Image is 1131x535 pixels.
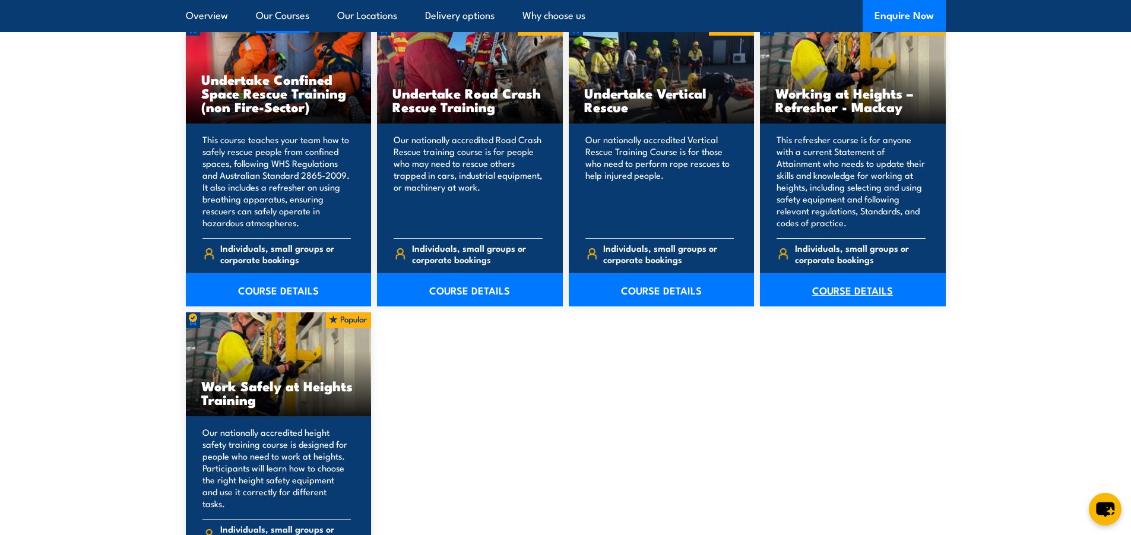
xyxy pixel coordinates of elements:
[377,273,563,306] a: COURSE DETAILS
[201,379,356,406] h3: Work Safely at Heights Training
[392,86,547,113] h3: Undertake Road Crash Rescue Training
[220,242,351,265] span: Individuals, small groups or corporate bookings
[186,273,372,306] a: COURSE DETAILS
[394,134,543,229] p: Our nationally accredited Road Crash Rescue training course is for people who may need to rescue ...
[202,134,351,229] p: This course teaches your team how to safely rescue people from confined spaces, following WHS Reg...
[202,426,351,509] p: Our nationally accredited height safety training course is designed for people who need to work a...
[585,134,734,229] p: Our nationally accredited Vertical Rescue Training Course is for those who need to perform rope r...
[569,273,755,306] a: COURSE DETAILS
[795,242,926,265] span: Individuals, small groups or corporate bookings
[1089,493,1122,525] button: chat-button
[760,273,946,306] a: COURSE DETAILS
[775,86,930,113] h3: Working at Heights – Refresher - Mackay
[412,242,543,265] span: Individuals, small groups or corporate bookings
[201,72,356,113] h3: Undertake Confined Space Rescue Training (non Fire-Sector)
[584,86,739,113] h3: Undertake Vertical Rescue
[777,134,926,229] p: This refresher course is for anyone with a current Statement of Attainment who needs to update th...
[603,242,734,265] span: Individuals, small groups or corporate bookings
